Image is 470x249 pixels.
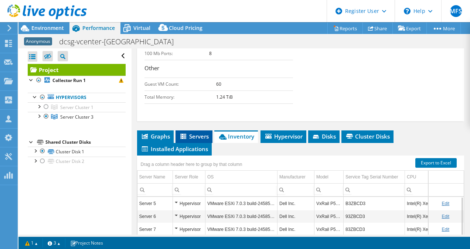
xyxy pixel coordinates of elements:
td: Total Memory: [144,91,216,103]
a: More [426,23,461,34]
td: Column Server Role, Value Hypervisor [173,197,205,210]
td: Column Server Name, Filter cell [137,183,173,196]
a: Reports [327,23,363,34]
b: 8 [209,50,212,57]
td: Model Column [314,171,344,184]
span: Performance [82,24,115,31]
div: Service Tag Serial Number [345,173,398,181]
a: Server Cluster 1 [28,102,126,112]
a: Edit [442,214,449,219]
span: Disks [312,133,336,140]
td: Column Service Tag Serial Number, Value 83ZBCD3 [344,223,405,236]
span: Server Cluster 3 [60,114,93,120]
span: Server Cluster 1 [60,104,93,110]
b: Collector Run 1 [52,77,86,83]
a: Export [392,23,427,34]
td: Column Manufacturer, Value Dell Inc. [277,197,314,210]
span: Servers [179,133,209,140]
td: Column Server Name, Value Server 6 [137,210,173,223]
td: Column Manufacturer, Value Dell Inc. [277,223,314,236]
a: Cluster Disk 1 [28,147,126,156]
span: MFS [450,5,462,17]
b: 60 [216,81,221,87]
b: 1.24 TiB [216,94,233,100]
td: Server Role Column [173,171,205,184]
td: Column Model, Value VxRail P570F [314,197,344,210]
a: Cluster Disk 2 [28,157,126,166]
h3: Other [144,64,293,74]
span: Cluster Disks [345,133,390,140]
span: Installed Applications [141,145,208,153]
span: Anonymous [24,37,52,45]
a: Hypervisors [28,93,126,102]
a: Share [362,23,393,34]
a: Server Cluster 3 [28,112,126,122]
div: Model [316,173,328,181]
a: 1 [20,238,43,248]
td: Manufacturer Column [277,171,314,184]
a: Project [28,64,126,76]
td: Column OS, Value VMware ESXi 7.0.3 build-24585291 [205,197,277,210]
span: Hypervisor [264,133,303,140]
td: Column Manufacturer, Filter cell [277,183,314,196]
td: Column Server Name, Value Server 5 [137,197,173,210]
td: Column Server Role, Filter cell [173,183,205,196]
div: Shared Cluster Disks [45,138,126,147]
div: Server Role [175,173,198,181]
a: Project Notes [65,238,108,248]
a: 3 [42,238,65,248]
td: Server Name Column [137,171,173,184]
span: Cloud Pricing [169,24,202,31]
div: Hypervisor [175,212,203,221]
span: Virtual [133,24,150,31]
td: 100 Mb Ports: [144,47,209,60]
div: Manufacturer [279,173,306,181]
td: Column Service Tag Serial Number, Filter cell [344,183,405,196]
div: Hypervisor [175,199,203,208]
td: Column Server Name, Value Server 7 [137,223,173,236]
span: Inventory [218,133,254,140]
svg: \n [404,8,411,14]
span: Graphs [141,133,170,140]
td: Column Service Tag Serial Number, Value 93ZBCD3 [344,210,405,223]
td: Column Model, Value VxRail P570F [314,223,344,236]
a: Edit [442,227,449,232]
td: Column OS, Value VMware ESXi 7.0.3 build-24585291 [205,223,277,236]
td: Service Tag Serial Number Column [344,171,405,184]
td: OS Column [205,171,277,184]
td: Column Model, Value VxRail P570F [314,210,344,223]
a: Export to Excel [415,158,457,168]
a: Collector Run 1 [28,76,126,85]
td: Guest VM Count: [144,78,216,91]
a: Edit [442,201,449,206]
div: Hypervisor [175,225,203,234]
div: Drag a column header here to group by that column [139,159,244,170]
div: Server Name [139,173,166,181]
td: Column Server Role, Value Hypervisor [173,223,205,236]
td: Column Manufacturer, Value Dell Inc. [277,210,314,223]
h1: dcsg-vcenter-[GEOGRAPHIC_DATA] [56,38,185,46]
td: Column Service Tag Serial Number, Value B3ZBCD3 [344,197,405,210]
td: Column OS, Filter cell [205,183,277,196]
td: Column OS, Value VMware ESXi 7.0.3 build-24585291 [205,210,277,223]
span: Environment [31,24,64,31]
td: Column Server Role, Value Hypervisor [173,210,205,223]
div: CPU [407,173,416,181]
td: Column Model, Filter cell [314,183,344,196]
div: OS [207,173,214,181]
